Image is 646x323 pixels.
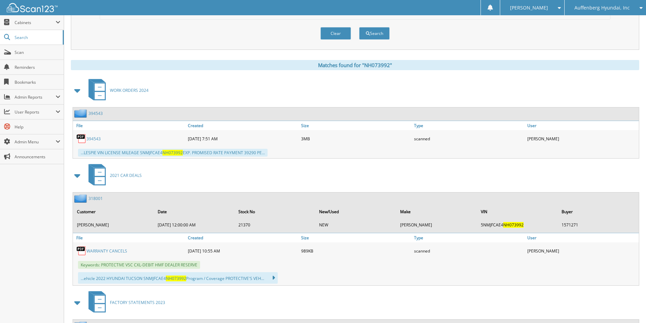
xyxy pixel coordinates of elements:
[235,205,315,219] th: Stock No
[78,272,278,284] div: ...ehicle 2022 HYUNDAI TUCSON SNMJFCAE4 Program / Coverage PROTECTIVE'S VEH...
[526,244,639,258] div: [PERSON_NAME]
[397,205,477,219] th: Make
[477,219,557,230] td: 5NMJFCAE4
[74,205,154,219] th: Customer
[412,132,526,145] div: scanned
[15,20,56,25] span: Cabinets
[110,300,165,305] span: FACTORY STATEMENTS 2023
[84,162,142,189] a: 2021 CAR DEALS
[84,77,149,104] a: WORK ORDERS 2024
[526,233,639,242] a: User
[320,27,351,40] button: Clear
[74,219,154,230] td: [PERSON_NAME]
[78,261,200,269] span: Keywords: PROTECTIVE VSC CXL-DEBIT HMF DEALER RESERVE
[162,150,183,156] span: NH073992
[7,3,58,12] img: scan123-logo-white.svg
[477,205,557,219] th: VIN
[154,205,234,219] th: Date
[235,219,315,230] td: 21370
[166,276,186,281] span: NH073992
[510,6,548,10] span: [PERSON_NAME]
[299,121,413,130] a: Size
[89,110,103,116] a: 394543
[15,35,59,40] span: Search
[154,219,234,230] td: [DATE] 12:00:00 AM
[84,289,165,316] a: FACTORY STATEMENTS 2023
[15,79,60,85] span: Bookmarks
[412,121,526,130] a: Type
[71,60,639,70] div: Matches found for "NH073992"
[359,27,390,40] button: Search
[15,94,56,100] span: Admin Reports
[526,132,639,145] div: [PERSON_NAME]
[299,244,413,258] div: 989KB
[86,136,101,142] a: 394543
[15,154,60,160] span: Announcements
[186,132,299,145] div: [DATE] 7:51 AM
[558,219,638,230] td: 1571271
[76,246,86,256] img: PDF.png
[15,49,60,55] span: Scan
[397,219,477,230] td: [PERSON_NAME]
[86,248,127,254] a: WARRANTY CANCELS
[15,124,60,130] span: Help
[299,233,413,242] a: Size
[558,205,638,219] th: Buyer
[15,139,56,145] span: Admin Menu
[412,233,526,242] a: Type
[526,121,639,130] a: User
[316,219,396,230] td: NEW
[74,194,89,203] img: folder2.png
[503,222,524,228] span: NH073992
[15,64,60,70] span: Reminders
[412,244,526,258] div: scanned
[186,244,299,258] div: [DATE] 10:55 AM
[89,196,103,201] a: 318001
[186,233,299,242] a: Created
[74,109,89,118] img: folder2.png
[76,134,86,144] img: PDF.png
[15,109,56,115] span: User Reports
[574,6,630,10] span: Auffenberg Hyundai, Inc
[612,290,646,323] iframe: Chat Widget
[186,121,299,130] a: Created
[110,87,149,93] span: WORK ORDERS 2024
[110,173,142,178] span: 2021 CAR DEALS
[73,233,186,242] a: File
[73,121,186,130] a: File
[78,149,268,157] div: ...LESPIE VIN LICENSE MILEAGE SNMJFCAE4 EXP. PROMISED RATE PAYMENT 39290 PE...
[299,132,413,145] div: 3MB
[316,205,396,219] th: New/Used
